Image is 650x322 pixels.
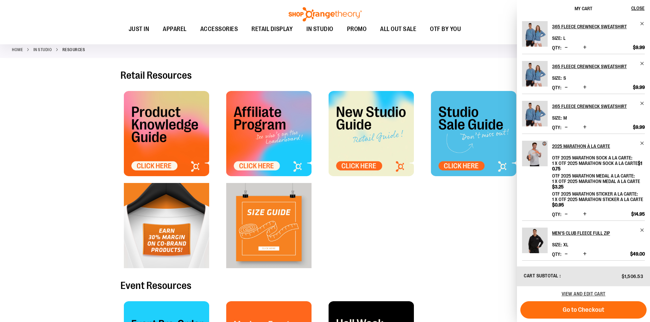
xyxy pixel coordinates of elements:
span: $0.95 [552,202,564,208]
a: Men's Club Fleece Full Zip [552,228,645,239]
a: 365 Fleece Crewneck Sweatshirt [552,101,645,112]
a: Home [12,47,23,53]
img: 365 Fleece Crewneck Sweatshirt [522,21,548,47]
label: Qty [552,212,561,217]
button: Increase product quantity [581,124,588,131]
a: Remove item [640,228,645,233]
button: Decrease product quantity [563,84,569,91]
button: Decrease product quantity [563,251,569,258]
span: My Cart [575,6,592,11]
span: Cart Subtotal [524,273,559,278]
span: $49.00 [630,251,645,257]
span: S [563,75,566,81]
dt: Size [552,35,562,41]
span: OTF BY YOU [430,21,461,37]
label: Qty [552,85,561,90]
button: Increase product quantity [581,251,588,258]
dt: OTF 2025 Marathon Sticker A La Carte [552,191,638,197]
a: click here for Size Guide [226,183,312,268]
a: 365 Fleece Crewneck Sweatshirt [522,21,548,51]
h2: Men's Club Fleece Full Zip [552,228,636,239]
img: size guide [226,183,312,268]
a: 365 Fleece Crewneck Sweatshirt [522,101,548,131]
h2: 365 Fleece Crewneck Sweatshirt [552,21,636,32]
span: $3.25 [552,184,564,189]
span: RETAIL DISPLAY [251,21,293,37]
span: $9.99 [633,44,645,50]
label: Qty [552,125,561,130]
a: Remove item [640,61,645,66]
h2: Event Resources [120,280,530,291]
a: 365 Fleece Crewneck Sweatshirt [552,21,645,32]
button: Increase product quantity [581,84,588,91]
li: Product [522,54,645,94]
span: $10.75 [552,160,642,171]
h2: Retail Resources [120,70,530,81]
h2: 365 Fleece Crewneck Sweatshirt [552,61,636,72]
a: 2025 Marathon à la Carte [522,141,548,171]
dt: Size [552,242,562,247]
button: Increase product quantity [581,44,588,51]
img: Shop Orangetheory [288,7,363,21]
img: OTF Tile - Co Brand Marketing [124,183,209,268]
h2: 2025 Marathon à la Carte [552,141,636,152]
img: 365 Fleece Crewneck Sweatshirt [522,61,548,87]
a: Remove item [640,141,645,146]
label: Qty [552,45,561,50]
span: L [563,35,566,41]
button: Decrease product quantity [563,211,569,218]
span: PROMO [347,21,367,37]
label: Qty [552,251,561,257]
span: JUST IN [129,21,149,37]
a: Men's Club Fleece Full Zip [522,228,548,258]
span: 1 x OTF 2025 Marathon Medal A La Carte [552,179,640,189]
button: Go to Checkout [520,301,647,319]
span: M [563,115,567,121]
button: Increase product quantity [581,211,588,218]
img: 365 Fleece Crewneck Sweatshirt [522,101,548,126]
dt: OTF 2025 Marathon Medal A La Carte [552,173,635,179]
span: $9.99 [633,84,645,90]
span: 1 x OTF 2025 Marathon Sock A La Carte [552,160,642,171]
a: 365 Fleece Crewneck Sweatshirt [522,61,548,91]
li: Product [522,134,645,220]
li: Product [522,94,645,134]
a: 365 Fleece Crewneck Sweatshirt [552,61,645,72]
img: OTF - Studio Sale Tile [431,91,516,176]
span: XL [563,242,568,247]
span: Go to Checkout [563,306,604,313]
dt: Size [552,115,562,121]
button: Decrease product quantity [563,124,569,131]
img: OTF Affiliate Tile [226,91,312,176]
button: Decrease product quantity [563,44,569,51]
span: Close [631,5,645,11]
a: 2025 Marathon à la Carte [552,141,645,152]
dt: Size [552,75,562,81]
a: Remove item [640,21,645,26]
span: 1 x OTF 2025 Marathon Sticker A La Carte [552,197,643,208]
li: Product [522,220,645,261]
span: IN STUDIO [306,21,333,37]
span: $14.95 [631,211,645,217]
img: Men's Club Fleece Full Zip [522,228,548,253]
a: View and edit cart [562,291,606,296]
span: ALL OUT SALE [380,21,416,37]
span: APPAREL [163,21,187,37]
img: 2025 Marathon à la Carte [522,141,548,166]
a: Remove item [640,101,645,106]
li: Product [522,14,645,54]
strong: Resources [62,47,85,53]
a: IN STUDIO [33,47,52,53]
dt: OTF 2025 Marathon Sock A La Carte [552,155,632,160]
span: $1,506.53 [622,274,644,279]
span: ACCESSORIES [200,21,238,37]
span: $9.99 [633,124,645,130]
h2: 365 Fleece Crewneck Sweatshirt [552,101,636,112]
